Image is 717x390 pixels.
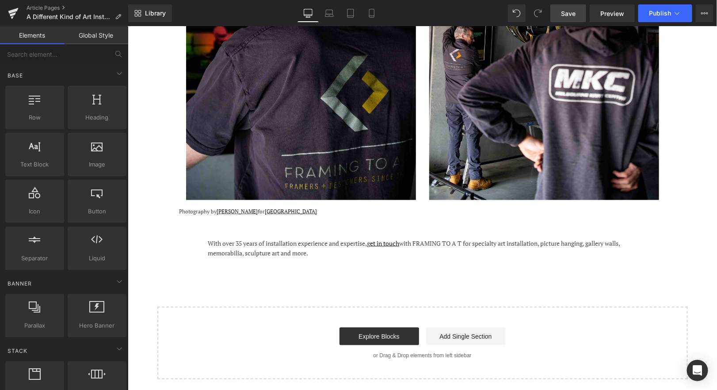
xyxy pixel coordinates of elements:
span: Photography by for [52,181,190,188]
button: Publish [638,4,692,22]
a: et in touch [243,212,272,221]
button: Redo [529,4,547,22]
span: Preview [600,9,624,18]
span: Publish [649,10,671,17]
span: Save [561,9,576,18]
a: Explore Blocks [212,301,291,319]
u: g [240,212,243,221]
span: Button [70,207,124,216]
span: Hero Banner [70,321,124,330]
a: Laptop [319,4,340,22]
button: More [696,4,713,22]
span: Banner [7,279,33,288]
a: Desktop [297,4,319,22]
span: A Different Kind of Art Install for FRAMING TO A T [27,13,111,20]
span: Image [70,160,124,169]
a: Add Single Section [298,301,378,319]
span: Separator [8,254,61,263]
span: Text Block [8,160,61,169]
span: Parallax [8,321,61,330]
span: Library [145,9,166,17]
span: Heading [70,113,124,122]
a: Preview [590,4,635,22]
a: [GEOGRAPHIC_DATA] [137,181,190,188]
span: With over 35 years of installation experience and expertise, with FRAMING TO A T for specialty ar... [80,212,492,231]
button: Undo [508,4,526,22]
span: Icon [8,207,61,216]
a: Tablet [340,4,361,22]
span: Base [7,71,24,80]
a: New Library [128,4,172,22]
p: or Drag & Drop elements from left sidebar [44,326,546,332]
a: Mobile [361,4,382,22]
span: Liquid [70,254,124,263]
span: Stack [7,347,28,355]
a: Article Pages [27,4,128,12]
span: Row [8,113,61,122]
div: Open Intercom Messenger [687,360,708,381]
a: [PERSON_NAME] [89,181,130,188]
a: Global Style [64,27,128,44]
